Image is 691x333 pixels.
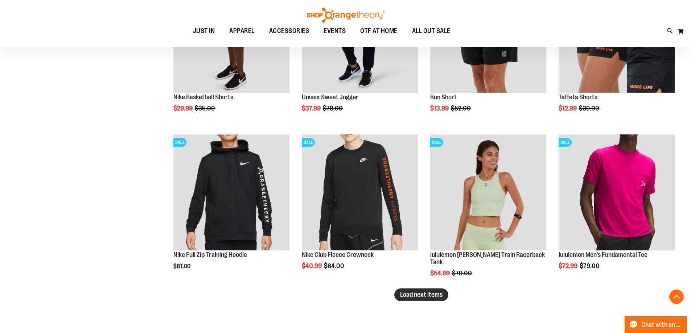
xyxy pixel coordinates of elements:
span: $79.00 [580,262,601,270]
button: Load next items [394,288,448,301]
img: Shop Orangetheory [306,8,386,23]
span: $40.99 [302,262,323,270]
span: SALE [173,138,186,147]
a: Run Short [430,93,457,101]
span: JUST IN [193,23,215,39]
a: Product image for lululemon Wunder Train Racerback TankSALE [430,134,546,251]
img: Product image for lululemon Wunder Train Racerback Tank [430,134,546,250]
a: Nike Full Zip Training Hoodie [173,251,247,258]
a: OTF lululemon Mens The Fundamental T Wild BerrySALE [559,134,675,251]
a: Product image for Nike Club Fleece CrewneckSALE [302,134,418,251]
span: $29.99 [173,105,194,112]
span: $78.00 [323,105,344,112]
span: SALE [302,138,315,147]
span: $79.00 [452,270,473,277]
span: $39.00 [579,105,600,112]
span: ACCESSORIES [269,23,309,39]
img: Product image for Nike Club Fleece Crewneck [302,134,418,250]
span: SALE [430,138,443,147]
div: product [170,131,293,288]
span: EVENTS [324,23,346,39]
a: Nike Basketball Shorts [173,93,233,101]
span: $35.00 [195,105,216,112]
span: $52.00 [451,105,472,112]
a: lululemon [PERSON_NAME] Train Racerback Tank [430,251,545,266]
img: OTF lululemon Mens The Fundamental T Wild Berry [559,134,675,250]
a: Unisex Sweat Jogger [302,93,358,101]
div: product [298,131,421,288]
span: $64.00 [324,262,345,270]
span: $37.99 [302,105,322,112]
span: $87.00 [173,263,192,270]
span: SALE [559,138,572,147]
span: $12.99 [559,105,578,112]
a: Product image for Nike Full Zip Training HoodieSALE [173,134,289,251]
div: product [555,131,678,288]
span: $13.99 [430,105,450,112]
a: lululemon Men's Fundamental Tee [559,251,647,258]
a: Taffeta Shorts [559,93,597,101]
span: APPAREL [229,23,255,39]
button: Back To Top [669,290,684,304]
div: product [427,131,550,295]
a: Nike Club Fleece Crewneck [302,251,374,258]
img: Product image for Nike Full Zip Training Hoodie [173,134,289,250]
span: Chat with an Expert [641,321,682,328]
span: OTF AT HOME [360,23,398,39]
span: Load next items [400,291,443,298]
span: $54.99 [430,270,451,277]
span: ALL OUT SALE [412,23,451,39]
span: $72.99 [559,262,579,270]
button: Chat with an Expert [625,316,687,333]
